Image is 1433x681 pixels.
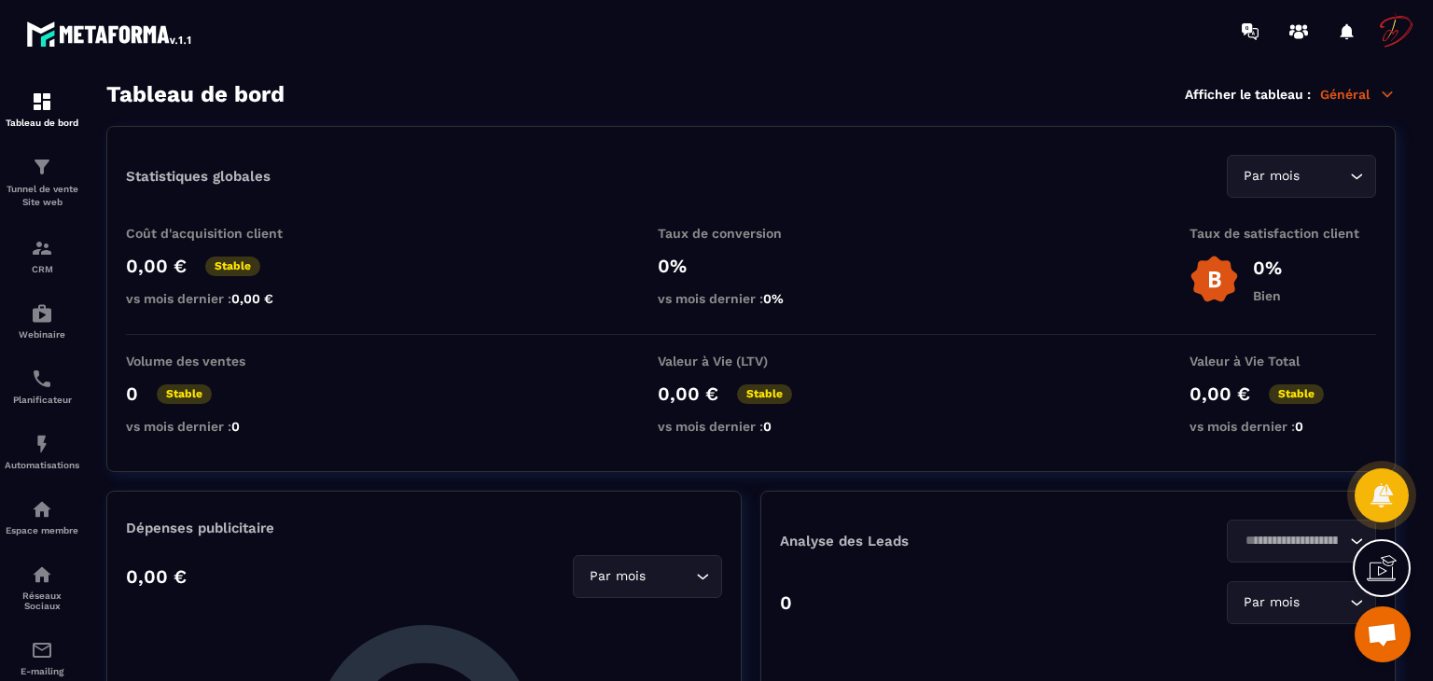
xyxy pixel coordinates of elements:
[1227,581,1376,624] div: Search for option
[658,419,844,434] p: vs mois dernier :
[126,354,313,368] p: Volume des ventes
[780,533,1078,549] p: Analyse des Leads
[231,291,273,306] span: 0,00 €
[5,329,79,340] p: Webinaire
[5,76,79,142] a: formationformationTableau de bord
[658,291,844,306] p: vs mois dernier :
[31,639,53,661] img: email
[763,419,772,434] span: 0
[1190,354,1376,368] p: Valeur à Vie Total
[658,226,844,241] p: Taux de conversion
[126,565,187,588] p: 0,00 €
[1320,86,1396,103] p: Général
[5,118,79,128] p: Tableau de bord
[5,525,79,535] p: Espace membre
[1227,520,1376,563] div: Search for option
[585,566,649,587] span: Par mois
[26,17,194,50] img: logo
[1185,87,1311,102] p: Afficher le tableau :
[5,223,79,288] a: formationformationCRM
[31,563,53,586] img: social-network
[780,591,792,614] p: 0
[763,291,784,306] span: 0%
[658,382,718,405] p: 0,00 €
[126,226,313,241] p: Coût d'acquisition client
[5,354,79,419] a: schedulerschedulerPlanificateur
[649,566,691,587] input: Search for option
[106,81,285,107] h3: Tableau de bord
[157,384,212,404] p: Stable
[1190,419,1376,434] p: vs mois dernier :
[1190,226,1376,241] p: Taux de satisfaction client
[126,419,313,434] p: vs mois dernier :
[1295,419,1303,434] span: 0
[5,484,79,549] a: automationsautomationsEspace membre
[5,591,79,611] p: Réseaux Sociaux
[5,666,79,676] p: E-mailing
[1239,592,1303,613] span: Par mois
[126,168,271,185] p: Statistiques globales
[1190,255,1239,304] img: b-badge-o.b3b20ee6.svg
[31,302,53,325] img: automations
[1253,288,1282,303] p: Bien
[5,549,79,625] a: social-networksocial-networkRéseaux Sociaux
[658,255,844,277] p: 0%
[658,354,844,368] p: Valeur à Vie (LTV)
[126,520,722,536] p: Dépenses publicitaire
[31,498,53,521] img: automations
[31,156,53,178] img: formation
[5,264,79,274] p: CRM
[1303,592,1345,613] input: Search for option
[1190,382,1250,405] p: 0,00 €
[1239,166,1303,187] span: Par mois
[205,257,260,276] p: Stable
[231,419,240,434] span: 0
[31,90,53,113] img: formation
[1355,606,1411,662] div: Ouvrir le chat
[1227,155,1376,198] div: Search for option
[31,433,53,455] img: automations
[1239,531,1345,551] input: Search for option
[5,142,79,223] a: formationformationTunnel de vente Site web
[5,395,79,405] p: Planificateur
[126,382,138,405] p: 0
[5,460,79,470] p: Automatisations
[5,288,79,354] a: automationsautomationsWebinaire
[5,183,79,209] p: Tunnel de vente Site web
[1253,257,1282,279] p: 0%
[573,555,722,598] div: Search for option
[737,384,792,404] p: Stable
[31,237,53,259] img: formation
[31,368,53,390] img: scheduler
[126,255,187,277] p: 0,00 €
[5,419,79,484] a: automationsautomationsAutomatisations
[126,291,313,306] p: vs mois dernier :
[1303,166,1345,187] input: Search for option
[1269,384,1324,404] p: Stable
